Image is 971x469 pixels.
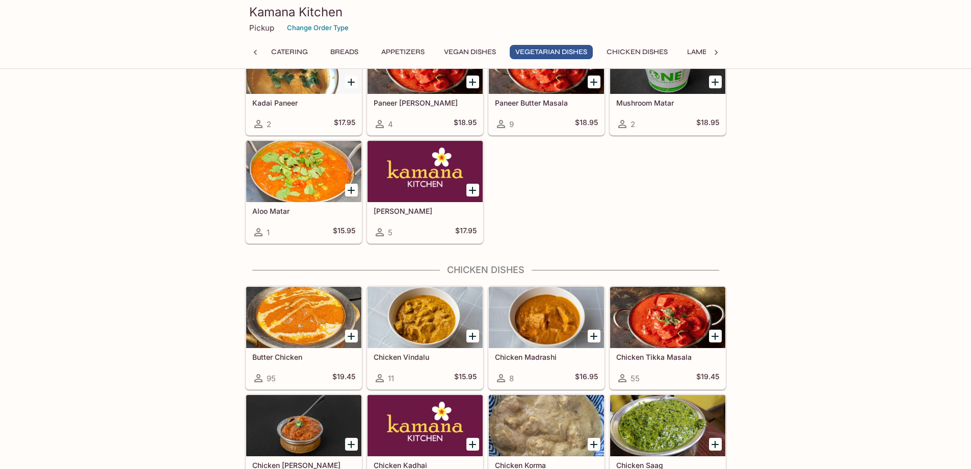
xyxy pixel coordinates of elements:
[376,45,430,59] button: Appetizers
[249,23,274,33] p: Pickup
[267,119,271,129] span: 2
[616,353,719,361] h5: Chicken Tikka Masala
[438,45,502,59] button: Vegan Dishes
[610,286,726,389] a: Chicken Tikka Masala55$19.45
[588,76,600,88] button: Add Paneer Butter Masala
[681,45,740,59] button: Lamb Dishes
[616,98,719,107] h5: Mushroom Matar
[709,76,722,88] button: Add Mushroom Matar
[246,141,361,202] div: Aloo Matar
[489,287,604,348] div: Chicken Madrashi
[495,353,598,361] h5: Chicken Madrashi
[466,330,479,342] button: Add Chicken Vindalu
[267,228,270,237] span: 1
[252,353,355,361] h5: Butter Chicken
[575,118,598,130] h5: $18.95
[345,184,358,196] button: Add Aloo Matar
[367,140,483,243] a: [PERSON_NAME]5$17.95
[245,264,726,276] h4: Chicken Dishes
[631,119,635,129] span: 2
[368,287,483,348] div: Chicken Vindalu
[367,286,483,389] a: Chicken Vindalu11$15.95
[696,118,719,130] h5: $18.95
[489,33,604,94] div: Paneer Butter Masala
[466,184,479,196] button: Add Daal Makhni
[488,32,605,135] a: Paneer Butter Masala9$18.95
[610,395,725,456] div: Chicken Saag
[368,141,483,202] div: Daal Makhni
[322,45,368,59] button: Breads
[588,438,600,451] button: Add Chicken Korma
[282,20,353,36] button: Change Order Type
[266,45,313,59] button: Catering
[374,98,477,107] h5: Paneer [PERSON_NAME]
[368,33,483,94] div: Paneer Tikka Masala
[345,438,358,451] button: Add Chicken Curry
[267,374,276,383] span: 95
[709,438,722,451] button: Add Chicken Saag
[610,287,725,348] div: Chicken Tikka Masala
[246,140,362,243] a: Aloo Matar1$15.95
[345,330,358,342] button: Add Butter Chicken
[488,286,605,389] a: Chicken Madrashi8$16.95
[495,98,598,107] h5: Paneer Butter Masala
[588,330,600,342] button: Add Chicken Madrashi
[368,395,483,456] div: Chicken Kadhai
[455,226,477,238] h5: $17.95
[454,372,477,384] h5: $15.95
[575,372,598,384] h5: $16.95
[466,438,479,451] button: Add Chicken Kadhai
[696,372,719,384] h5: $19.45
[246,32,362,135] a: Kadai Paneer2$17.95
[388,374,394,383] span: 11
[345,76,358,88] button: Add Kadai Paneer
[246,286,362,389] a: Butter Chicken95$19.45
[332,372,355,384] h5: $19.45
[388,228,392,237] span: 5
[509,119,514,129] span: 9
[466,76,479,88] button: Add Paneer Tikka Masala
[246,33,361,94] div: Kadai Paneer
[631,374,640,383] span: 55
[374,207,477,215] h5: [PERSON_NAME]
[252,98,355,107] h5: Kadai Paneer
[249,4,722,20] h3: Kamana Kitchen
[454,118,477,130] h5: $18.95
[610,32,726,135] a: Mushroom Matar2$18.95
[374,353,477,361] h5: Chicken Vindalu
[510,45,593,59] button: Vegetarian Dishes
[509,374,514,383] span: 8
[334,118,355,130] h5: $17.95
[252,207,355,215] h5: Aloo Matar
[246,395,361,456] div: Chicken Curry
[333,226,355,238] h5: $15.95
[367,32,483,135] a: Paneer [PERSON_NAME]4$18.95
[601,45,673,59] button: Chicken Dishes
[610,33,725,94] div: Mushroom Matar
[489,395,604,456] div: Chicken Korma
[246,287,361,348] div: Butter Chicken
[709,330,722,342] button: Add Chicken Tikka Masala
[388,119,393,129] span: 4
